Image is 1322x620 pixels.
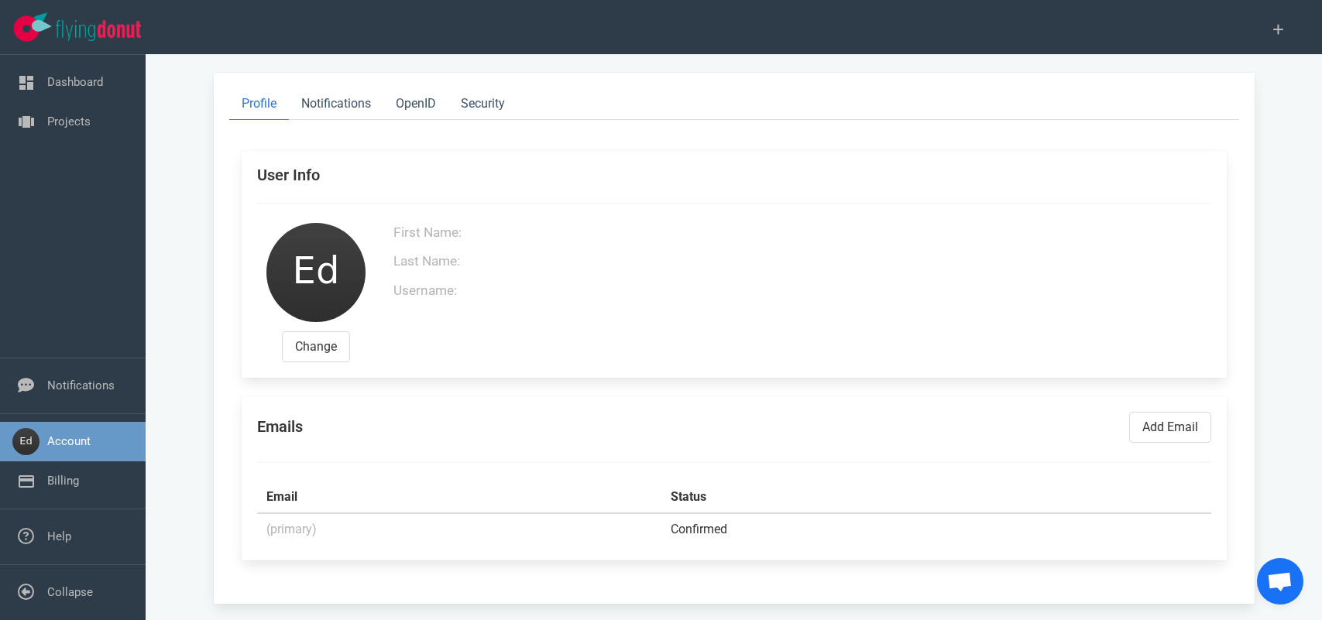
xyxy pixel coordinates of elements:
[266,522,317,536] span: (primary)
[47,585,93,599] a: Collapse
[448,88,517,120] a: Security
[229,88,289,120] a: Profile
[47,379,115,392] a: Notifications
[661,481,1102,513] th: Status
[47,434,91,448] a: Account
[393,252,1211,272] div: Last Name:
[1129,412,1211,443] button: add email
[56,20,141,41] img: Flying Donut text logo
[47,75,103,89] a: Dashboard
[383,88,448,120] a: OpenID
[257,481,661,513] th: Email
[47,474,79,488] a: Billing
[1257,558,1303,605] a: Aprire la chat
[393,223,1211,243] div: First Name:
[671,522,727,536] span: confirmed
[266,223,366,322] img: Avatar
[257,418,303,436] div: Emails
[47,529,71,543] a: Help
[257,166,1211,184] div: User Info
[47,115,91,128] a: Projects
[282,331,350,362] button: Change
[393,281,1211,301] div: Username:
[289,88,383,120] a: Notifications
